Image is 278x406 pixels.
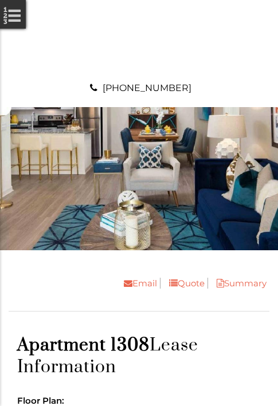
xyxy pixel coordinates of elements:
[111,11,168,69] img: A graphic with a red M and the word SOUTH.
[160,278,208,289] a: Quote
[17,334,150,356] span: Apartment 1308
[17,334,261,378] h1: Lease Information
[103,82,191,93] a: [PHONE_NUMBER]
[208,278,269,289] a: Summary
[115,278,160,289] a: Email
[17,395,64,406] span: Floor Plan:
